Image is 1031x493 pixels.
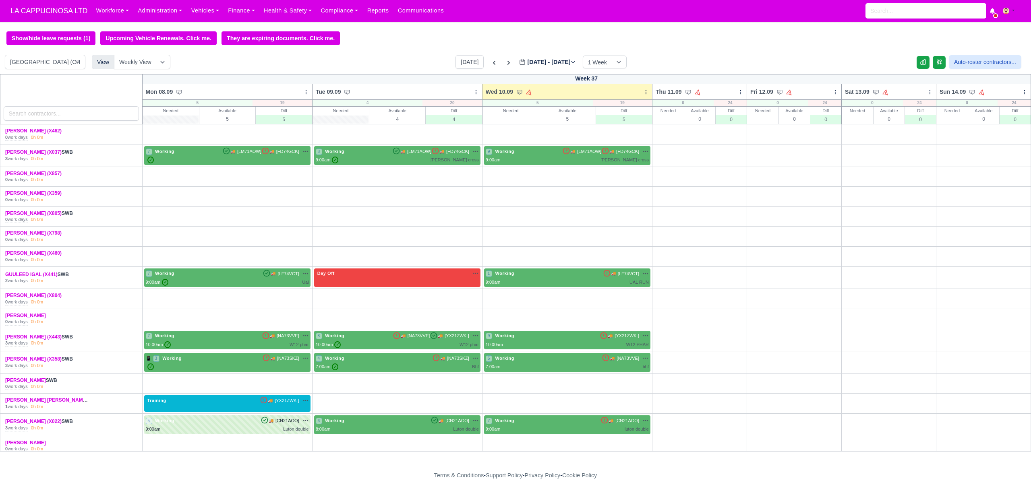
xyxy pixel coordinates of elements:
span: ✓ [334,341,341,348]
span: ✓ [164,341,171,348]
span: [LM71AOW] [407,148,431,155]
div: work days [5,278,28,284]
a: [PERSON_NAME] [5,440,46,446]
div: Diff [716,107,747,115]
div: SWB [5,210,89,217]
span: Working [493,418,516,423]
span: [CN21AOO] [445,417,469,424]
div: 9:00am [486,279,501,286]
div: work days [5,134,28,141]
a: Cookie Policy [562,472,597,479]
a: Upcoming Vehicle Renewals. Click me. [100,31,217,45]
div: 19 [253,100,312,106]
strong: 0 [5,237,8,242]
div: 7:00am [316,363,339,370]
div: work days [5,197,28,203]
div: 24 [903,100,936,106]
span: Working [153,149,176,154]
div: [PERSON_NAME] cross [431,157,479,163]
div: 0h 0m [31,278,43,284]
a: [PERSON_NAME] (X804) [5,293,62,298]
strong: 0 [5,135,8,140]
div: 5 [199,115,255,123]
div: 0 [842,100,903,106]
span: 🚚 [440,355,445,361]
div: 0h 0m [31,237,43,243]
div: SWB [5,334,89,340]
strong: 3 [5,340,8,345]
span: 8 [316,333,322,339]
div: Diff [810,107,841,115]
span: [NA73VVE] [617,355,639,362]
div: Luton double [453,426,479,433]
span: [CN21AOO] [275,417,299,424]
span: Working [323,333,346,338]
span: 🚚 [438,333,443,339]
span: 📱 [146,356,152,361]
span: Working [493,333,516,338]
strong: 0 [5,384,8,389]
div: work days [5,425,28,431]
span: 🚚 [609,418,613,424]
a: They are expiring documents. Click me. [222,31,340,45]
div: 9:00am [146,426,161,433]
span: 🚚 [439,149,444,155]
span: Working [153,270,176,276]
span: Training [146,398,168,403]
div: Diff [905,107,936,115]
div: work days [5,177,28,183]
div: 0h 0m [31,384,43,390]
div: 0h 0m [31,340,43,347]
div: Diff [256,107,312,115]
div: 4 [313,100,423,106]
a: [PERSON_NAME] (X857) [5,171,62,176]
a: [PERSON_NAME] [5,313,46,318]
div: luton double [625,426,649,433]
span: [YX21ZWK ] [275,397,299,404]
span: [CN21AOO] [615,417,639,424]
span: 🚚 [270,333,275,339]
span: 7 [146,149,152,155]
span: [NA73SKZ] [447,355,469,362]
span: Working [493,355,516,361]
span: ✓ [147,157,154,163]
span: Working [493,270,516,276]
div: work days [5,404,28,410]
span: 9 [486,149,492,155]
span: Wed 10.09 [486,88,513,96]
div: Needed [936,107,968,115]
div: Diff [1000,107,1031,115]
span: 6 [316,418,322,424]
strong: 0 [5,177,8,182]
strong: 0 [5,446,8,451]
div: Week 37 [142,74,1031,84]
span: 🚚 [609,149,614,155]
span: 🚚 [230,149,235,155]
label: [DATE] - [DATE] [519,58,576,67]
div: 20 [422,100,482,106]
a: Workforce [91,3,133,19]
span: [LM71AOW] [237,148,261,155]
button: [DATE] [455,55,484,69]
div: Available [684,107,715,115]
span: Working [323,418,346,423]
span: Tue 09.09 [316,88,341,96]
div: Available [369,107,425,115]
div: 0 [905,115,936,124]
span: Sun 14.09 [940,88,966,96]
div: Needed [747,107,778,115]
div: 4 [426,115,482,124]
span: 🚚 [269,418,273,424]
div: 8:00am [316,426,331,433]
div: work days [5,257,28,263]
div: 0 [779,115,810,123]
a: [PERSON_NAME] (X022) [5,419,62,424]
span: Mon 08.09 [146,88,173,96]
strong: 3 [5,363,8,368]
div: work days [5,217,28,223]
div: Needed [143,107,199,115]
div: 9:00am [486,157,501,163]
span: 🚚 [401,333,406,339]
div: W12 PHAR [626,341,649,348]
div: Needed [652,107,684,115]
